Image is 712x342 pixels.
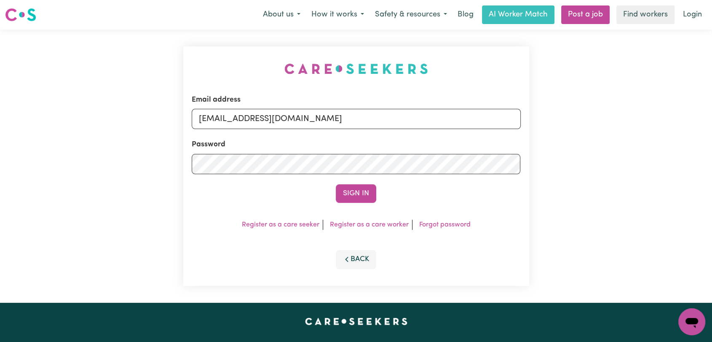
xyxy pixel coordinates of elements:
a: Register as a care worker [330,221,409,228]
a: Blog [452,5,479,24]
button: Safety & resources [369,6,452,24]
label: Password [192,139,225,150]
a: Careseekers home page [305,318,407,325]
button: How it works [306,6,369,24]
img: Careseekers logo [5,7,36,22]
button: Back [336,250,376,269]
a: Find workers [616,5,675,24]
button: Sign In [336,184,376,203]
a: AI Worker Match [482,5,554,24]
iframe: Button to launch messaging window [678,308,705,335]
button: About us [257,6,306,24]
a: Login [678,5,707,24]
a: Careseekers logo [5,5,36,24]
a: Forgot password [419,221,471,228]
a: Post a job [561,5,610,24]
input: Email address [192,109,521,129]
a: Register as a care seeker [242,221,319,228]
label: Email address [192,94,241,105]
